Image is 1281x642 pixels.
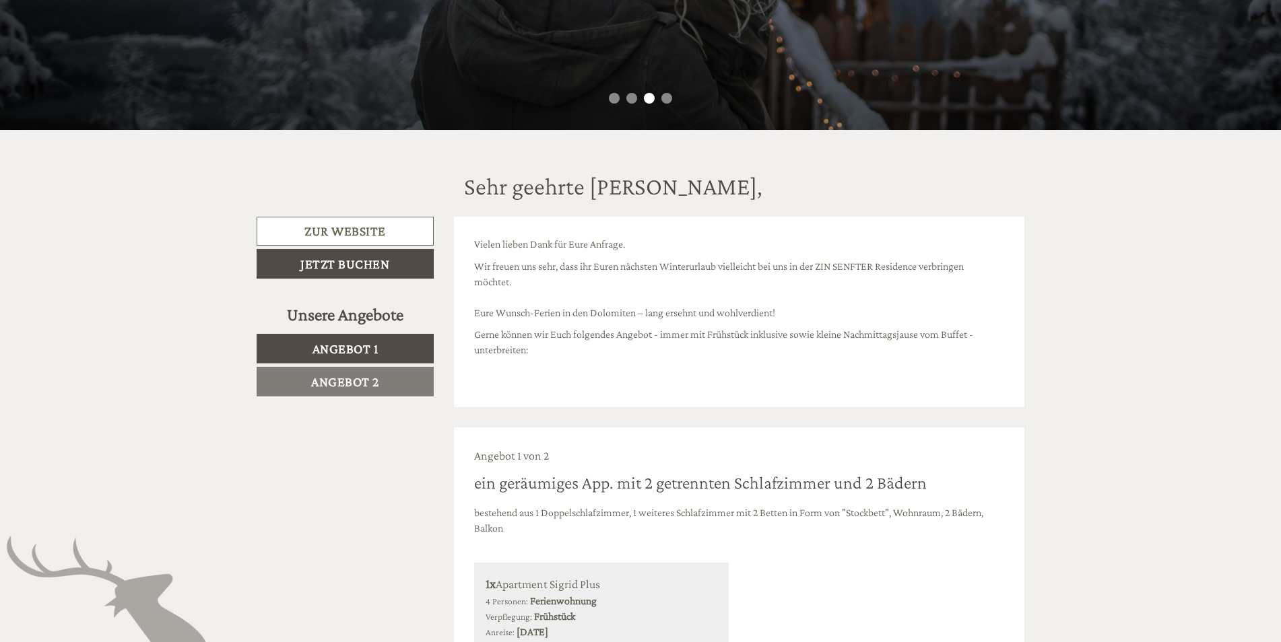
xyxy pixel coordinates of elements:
[517,626,548,637] b: [DATE]
[257,249,434,279] a: Jetzt buchen
[486,596,528,606] small: 4 Personen:
[474,470,927,495] div: ein geräumiges App. mit 2 getrennten Schlafzimmer und 2 Bädern
[257,217,434,246] a: Zur Website
[474,259,1005,320] p: Wir freuen uns sehr, dass ihr Euren nächsten Winterurlaub vielleicht bei uns in der ZIN SENFTER R...
[311,374,379,389] span: Angebot 2
[486,574,718,594] div: Apartment Sigrid Plus
[486,612,532,622] small: Verpflegung:
[474,327,1005,358] p: Gerne können wir Euch folgendes Angebot - immer mit Frühstück inklusive sowie kleine Nachmittagsj...
[530,595,597,606] b: Ferienwohnung
[534,610,575,622] b: Frühstück
[464,174,762,201] h1: Sehr geehrte [PERSON_NAME],
[474,505,1005,536] p: bestehend aus 1 Doppelschlafzimmer, 1 weiteres Schlafzimmer mit 2 Betten in Form von "Stockbett",...
[313,341,379,356] span: Angebot 1
[474,449,549,462] span: Angebot 1 von 2
[257,302,434,327] div: Unsere Angebote
[486,576,496,591] b: 1x
[486,627,515,637] small: Anreise:
[474,237,1005,252] p: Vielen lieben Dank für Eure Anfrage.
